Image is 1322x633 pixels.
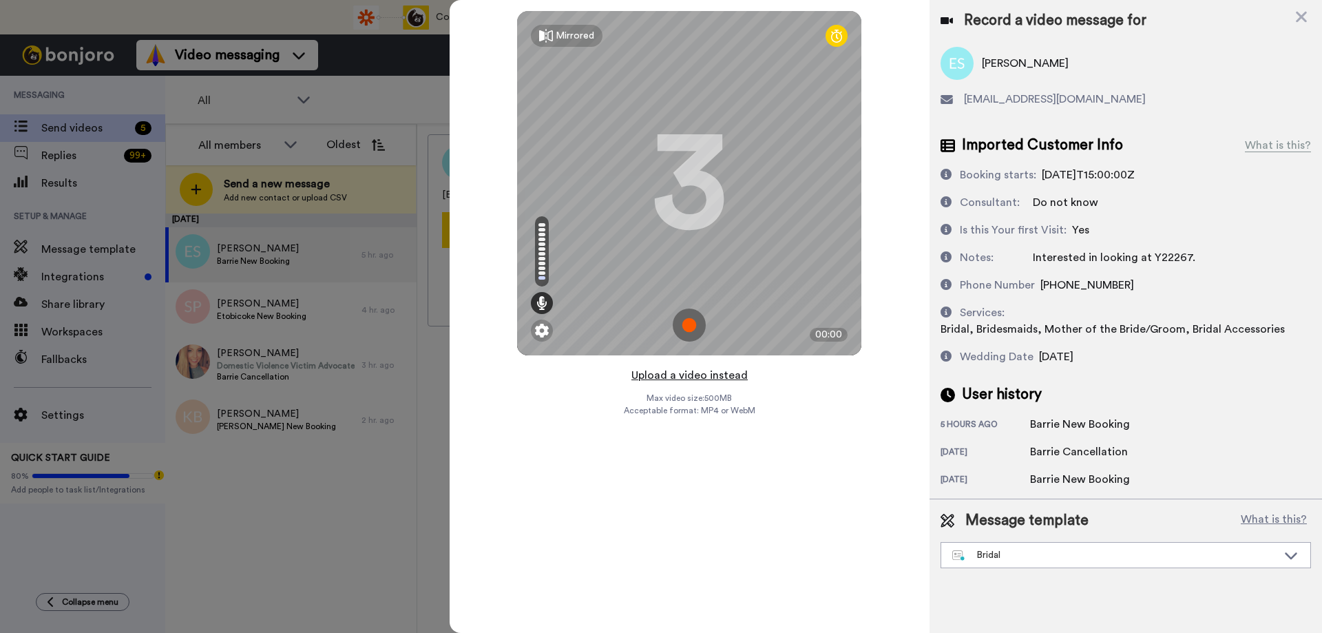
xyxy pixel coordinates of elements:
[1033,252,1195,263] span: Interested in looking at Y22267.
[960,167,1036,183] div: Booking starts:
[1040,280,1134,291] span: [PHONE_NUMBER]
[1033,197,1098,208] span: Do not know
[965,510,1089,531] span: Message template
[651,132,727,235] div: 3
[1030,416,1130,433] div: Barrie New Booking
[810,328,848,342] div: 00:00
[952,548,1277,562] div: Bridal
[1245,137,1311,154] div: What is this?
[1030,444,1128,460] div: Barrie Cancellation
[960,349,1034,365] div: Wedding Date
[941,474,1030,488] div: [DATE]
[962,135,1123,156] span: Imported Customer Info
[535,324,549,338] img: ic_gear.svg
[1072,225,1089,236] span: Yes
[960,277,1035,293] div: Phone Number
[941,446,1030,460] div: [DATE]
[960,194,1020,211] div: Consultant:
[962,384,1042,405] span: User history
[941,324,1285,335] span: Bridal, Bridesmaids, Mother of the Bride/Groom, Bridal Accessories
[960,249,994,266] div: Notes:
[960,222,1067,238] div: Is this Your first Visit:
[1237,510,1311,531] button: What is this?
[1042,169,1135,180] span: [DATE]T15:00:00Z
[627,366,752,384] button: Upload a video instead
[952,550,965,561] img: nextgen-template.svg
[624,405,755,416] span: Acceptable format: MP4 or WebM
[673,309,706,342] img: ic_record_start.svg
[941,419,1030,433] div: 5 hours ago
[1039,351,1073,362] span: [DATE]
[960,304,1005,321] div: Services:
[1030,471,1130,488] div: Barrie New Booking
[647,393,732,404] span: Max video size: 500 MB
